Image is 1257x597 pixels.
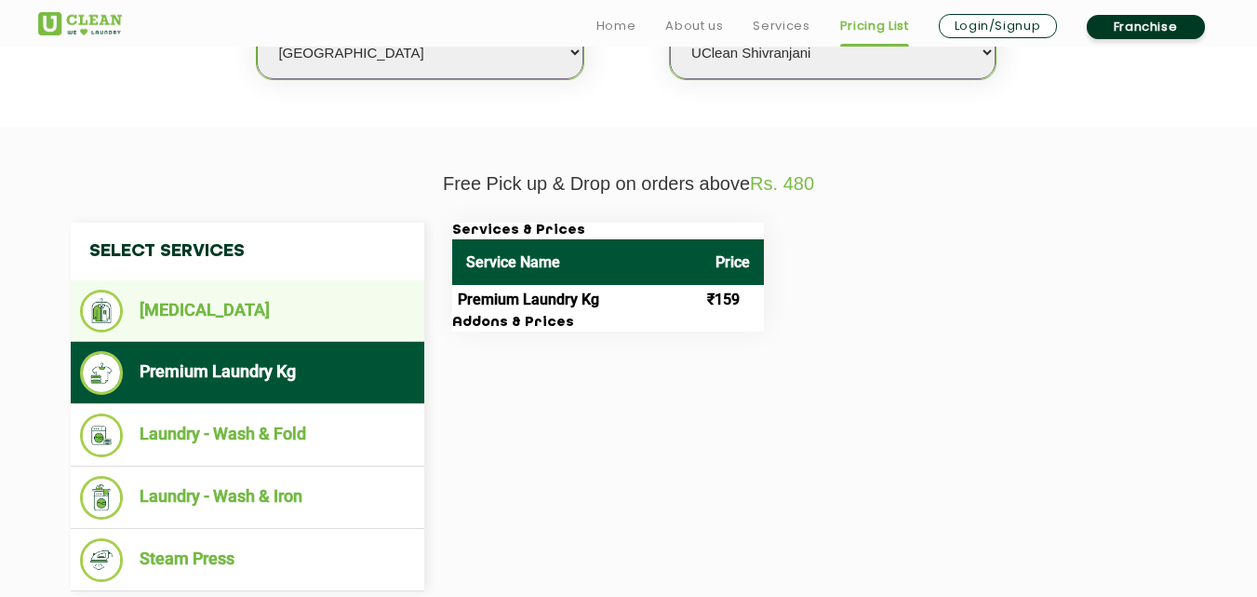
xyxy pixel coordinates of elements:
img: Dry Cleaning [80,290,124,332]
img: Laundry - Wash & Fold [80,414,124,457]
a: Franchise [1087,15,1205,39]
li: Steam Press [80,538,415,582]
h3: Addons & Prices [452,315,764,332]
p: Free Pick up & Drop on orders above [38,173,1220,195]
a: Pricing List [840,15,909,37]
li: Premium Laundry Kg [80,351,415,395]
td: ₹159 [702,285,764,315]
h3: Services & Prices [452,223,764,239]
a: Login/Signup [939,14,1057,38]
th: Price [702,239,764,285]
img: Steam Press [80,538,124,582]
img: UClean Laundry and Dry Cleaning [38,12,122,35]
th: Service Name [452,239,702,285]
a: Services [753,15,809,37]
img: Laundry - Wash & Iron [80,476,124,520]
span: Rs. 480 [750,173,814,194]
a: Home [596,15,636,37]
li: Laundry - Wash & Fold [80,414,415,457]
img: Premium Laundry Kg [80,351,124,395]
li: Laundry - Wash & Iron [80,476,415,520]
td: Premium Laundry Kg [452,285,702,315]
li: [MEDICAL_DATA] [80,290,415,332]
h4: Select Services [71,223,424,280]
a: About us [665,15,723,37]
